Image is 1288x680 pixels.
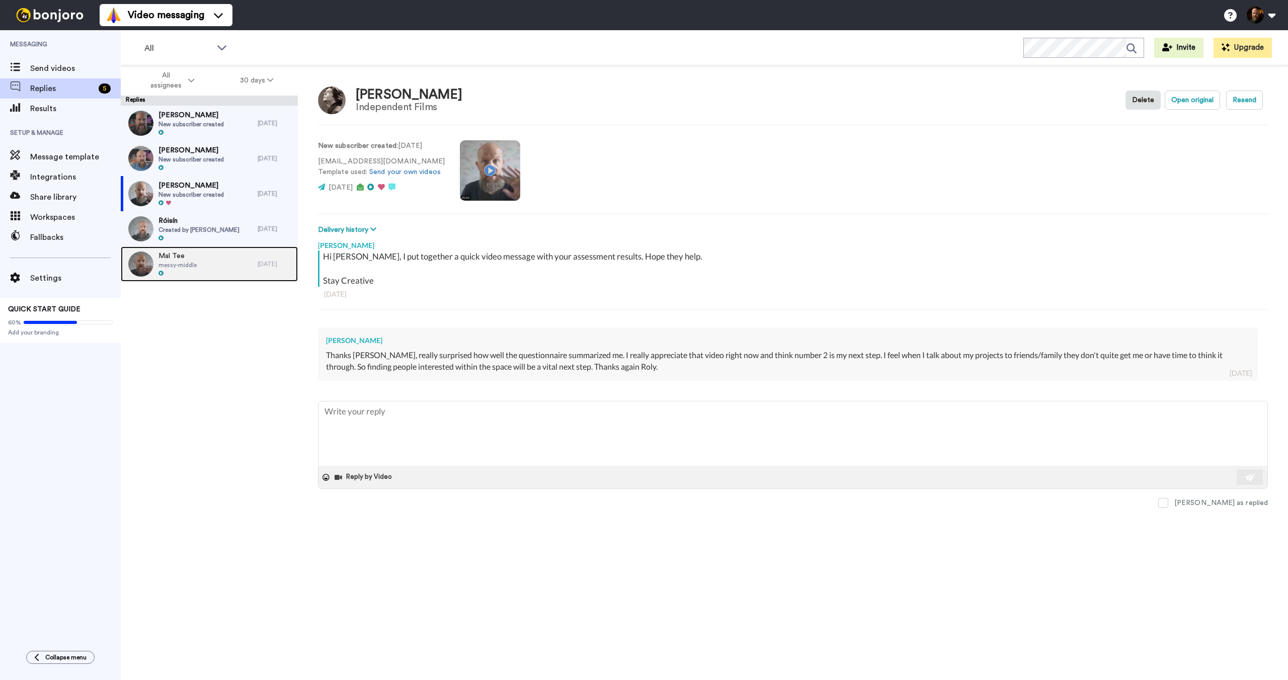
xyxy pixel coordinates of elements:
[356,88,462,102] div: [PERSON_NAME]
[30,103,121,115] span: Results
[121,246,298,282] a: Mal Teemessy-middle[DATE]
[128,8,204,22] span: Video messaging
[30,151,121,163] span: Message template
[158,120,224,128] span: New subscriber created
[324,289,1262,299] div: [DATE]
[158,181,224,191] span: [PERSON_NAME]
[1125,91,1161,110] button: Delete
[369,168,441,176] a: Send your own videos
[258,154,293,162] div: [DATE]
[30,231,121,243] span: Fallbacks
[217,71,296,90] button: 30 days
[158,155,224,163] span: New subscriber created
[128,181,153,206] img: b08d9885-6922-4c62-885e-383dd6a2f5e0-thumb.jpg
[121,96,298,106] div: Replies
[158,226,239,234] span: Created by [PERSON_NAME]
[356,102,462,113] div: Independent Films
[30,171,121,183] span: Integrations
[258,119,293,127] div: [DATE]
[318,156,445,178] p: [EMAIL_ADDRESS][DOMAIN_NAME] Template used:
[1165,91,1220,110] button: Open original
[128,111,153,136] img: 127685a6-9000-4233-803e-0fb62c744a5c-thumb.jpg
[323,250,1265,287] div: Hi [PERSON_NAME], I put together a quick video message with your assessment results. Hope they he...
[158,110,224,120] span: [PERSON_NAME]
[145,70,186,91] span: All assignees
[121,211,298,246] a: RóisínCreated by [PERSON_NAME][DATE]
[1154,38,1203,58] button: Invite
[258,260,293,268] div: [DATE]
[8,306,80,313] span: QUICK START GUIDE
[99,83,111,94] div: 5
[158,261,197,269] span: messy-middle
[121,141,298,176] a: [PERSON_NAME]New subscriber created[DATE]
[318,141,445,151] p: : [DATE]
[158,216,239,226] span: Róisín
[12,8,88,22] img: bj-logo-header-white.svg
[326,335,1250,346] div: [PERSON_NAME]
[30,191,121,203] span: Share library
[128,251,153,277] img: 45d06eb1-4205-44ad-a170-9134272a5604-thumb.jpg
[121,176,298,211] a: [PERSON_NAME]New subscriber created[DATE]
[30,272,121,284] span: Settings
[258,225,293,233] div: [DATE]
[329,184,353,191] span: [DATE]
[128,146,153,171] img: f9fe80a6-8ada-4528-8a4a-856b0a58d52b-thumb.jpg
[326,350,1250,373] div: Thanks [PERSON_NAME], really surprised how well the questionnaire summarized me. I really appreci...
[318,224,379,235] button: Delivery history
[1174,498,1268,508] div: [PERSON_NAME] as replied
[334,470,395,485] button: Reply by Video
[158,145,224,155] span: [PERSON_NAME]
[106,7,122,23] img: vm-color.svg
[1245,473,1256,481] img: send-white.svg
[1214,38,1272,58] button: Upgrade
[258,190,293,198] div: [DATE]
[30,82,95,95] span: Replies
[1226,91,1263,110] button: Resend
[158,251,197,261] span: Mal Tee
[158,191,224,199] span: New subscriber created
[121,106,298,141] a: [PERSON_NAME]New subscriber created[DATE]
[1230,368,1252,378] div: [DATE]
[123,66,217,95] button: All assignees
[8,318,21,326] span: 60%
[128,216,153,241] img: 4fdba7da-6853-45f6-bad0-99c04b3c0d12-thumb.jpg
[318,235,1268,250] div: [PERSON_NAME]
[30,211,121,223] span: Workspaces
[8,328,113,336] span: Add your branding
[26,651,95,664] button: Collapse menu
[318,87,346,114] img: Image of Martin Donovan
[144,42,212,54] span: All
[30,62,121,74] span: Send videos
[318,142,396,149] strong: New subscriber created
[45,653,87,661] span: Collapse menu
